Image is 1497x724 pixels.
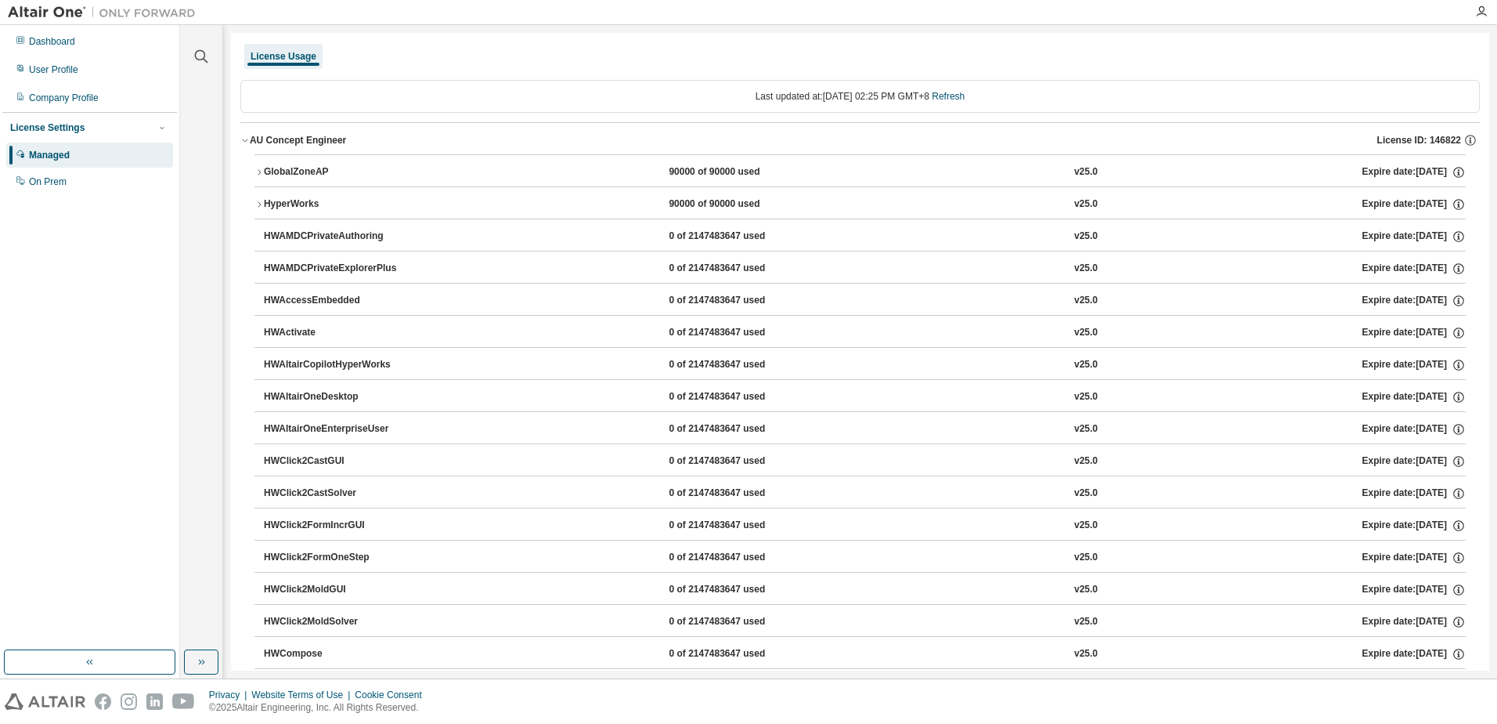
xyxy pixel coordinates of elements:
[1362,422,1465,436] div: Expire date: [DATE]
[264,487,405,501] div: HWClick2CastSolver
[1074,519,1098,533] div: v25.0
[1074,165,1098,179] div: v25.0
[1074,615,1098,629] div: v25.0
[264,348,1466,382] button: HWAltairCopilotHyperWorks0 of 2147483647 usedv25.0Expire date:[DATE]
[264,647,405,661] div: HWCompose
[29,92,99,104] div: Company Profile
[1074,326,1098,340] div: v25.0
[264,551,405,565] div: HWClick2FormOneStep
[1074,358,1098,372] div: v25.0
[1362,230,1465,244] div: Expire date: [DATE]
[1362,454,1465,469] div: Expire date: [DATE]
[95,693,111,710] img: facebook.svg
[29,63,78,76] div: User Profile
[5,693,85,710] img: altair_logo.svg
[669,487,810,501] div: 0 of 2147483647 used
[264,294,405,308] div: HWAccessEmbedded
[669,583,810,597] div: 0 of 2147483647 used
[264,637,1466,672] button: HWCompose0 of 2147483647 usedv25.0Expire date:[DATE]
[355,689,431,701] div: Cookie Consent
[669,454,810,469] div: 0 of 2147483647 used
[669,647,810,661] div: 0 of 2147483647 used
[1074,487,1098,501] div: v25.0
[264,573,1466,607] button: HWClick2MoldGUI0 of 2147483647 usedv25.0Expire date:[DATE]
[932,91,965,102] a: Refresh
[264,390,405,404] div: HWAltairOneDesktop
[1074,422,1098,436] div: v25.0
[146,693,163,710] img: linkedin.svg
[172,693,195,710] img: youtube.svg
[264,197,405,212] div: HyperWorks
[669,422,810,436] div: 0 of 2147483647 used
[669,390,810,404] div: 0 of 2147483647 used
[669,326,810,340] div: 0 of 2147483647 used
[264,380,1466,414] button: HWAltairOneDesktop0 of 2147483647 usedv25.0Expire date:[DATE]
[1074,197,1098,212] div: v25.0
[264,326,405,340] div: HWActivate
[121,693,137,710] img: instagram.svg
[264,454,405,469] div: HWClick2CastGUI
[669,519,810,533] div: 0 of 2147483647 used
[1362,551,1465,565] div: Expire date: [DATE]
[1362,487,1465,501] div: Expire date: [DATE]
[8,5,204,20] img: Altair One
[669,197,810,212] div: 90000 of 90000 used
[1074,583,1098,597] div: v25.0
[264,252,1466,286] button: HWAMDCPrivateExplorerPlus0 of 2147483647 usedv25.0Expire date:[DATE]
[1362,647,1465,661] div: Expire date: [DATE]
[669,262,810,276] div: 0 of 2147483647 used
[1074,454,1098,469] div: v25.0
[29,35,75,48] div: Dashboard
[1362,583,1465,597] div: Expire date: [DATE]
[264,476,1466,511] button: HWClick2CastSolver0 of 2147483647 usedv25.0Expire date:[DATE]
[250,134,346,147] div: AU Concept Engineer
[669,165,810,179] div: 90000 of 90000 used
[1362,294,1465,308] div: Expire date: [DATE]
[254,187,1466,222] button: HyperWorks90000 of 90000 usedv25.0Expire date:[DATE]
[251,50,316,63] div: License Usage
[669,230,810,244] div: 0 of 2147483647 used
[240,123,1480,157] button: AU Concept EngineerLicense ID: 146822
[240,80,1480,113] div: Last updated at: [DATE] 02:25 PM GMT+8
[1074,551,1098,565] div: v25.0
[209,701,431,715] p: © 2025 Altair Engineering, Inc. All Rights Reserved.
[264,316,1466,350] button: HWActivate0 of 2147483647 usedv25.0Expire date:[DATE]
[29,176,67,188] div: On Prem
[264,165,405,179] div: GlobalZoneAP
[669,294,810,308] div: 0 of 2147483647 used
[264,219,1466,254] button: HWAMDCPrivateAuthoring0 of 2147483647 usedv25.0Expire date:[DATE]
[264,284,1466,318] button: HWAccessEmbedded0 of 2147483647 usedv25.0Expire date:[DATE]
[264,358,405,372] div: HWAltairCopilotHyperWorks
[1362,326,1465,340] div: Expire date: [DATE]
[264,444,1466,479] button: HWClick2CastGUI0 of 2147483647 usedv25.0Expire date:[DATE]
[1362,262,1465,276] div: Expire date: [DATE]
[264,541,1466,575] button: HWClick2FormOneStep0 of 2147483647 usedv25.0Expire date:[DATE]
[1377,134,1461,147] span: License ID: 146822
[1362,390,1465,404] div: Expire date: [DATE]
[264,583,405,597] div: HWClick2MoldGUI
[264,509,1466,543] button: HWClick2FormIncrGUI0 of 2147483647 usedv25.0Expire date:[DATE]
[1074,390,1098,404] div: v25.0
[669,358,810,372] div: 0 of 2147483647 used
[264,422,405,436] div: HWAltairOneEnterpriseUser
[1074,647,1098,661] div: v25.0
[1362,519,1465,533] div: Expire date: [DATE]
[669,551,810,565] div: 0 of 2147483647 used
[1362,615,1465,629] div: Expire date: [DATE]
[209,689,251,701] div: Privacy
[264,519,405,533] div: HWClick2FormIncrGUI
[264,605,1466,639] button: HWClick2MoldSolver0 of 2147483647 usedv25.0Expire date:[DATE]
[669,615,810,629] div: 0 of 2147483647 used
[264,262,405,276] div: HWAMDCPrivateExplorerPlus
[10,121,85,134] div: License Settings
[29,149,70,161] div: Managed
[264,230,405,244] div: HWAMDCPrivateAuthoring
[251,689,355,701] div: Website Terms of Use
[1074,230,1098,244] div: v25.0
[1362,358,1465,372] div: Expire date: [DATE]
[254,155,1466,190] button: GlobalZoneAP90000 of 90000 usedv25.0Expire date:[DATE]
[264,615,405,629] div: HWClick2MoldSolver
[1074,262,1098,276] div: v25.0
[264,412,1466,447] button: HWAltairOneEnterpriseUser0 of 2147483647 usedv25.0Expire date:[DATE]
[1362,165,1465,179] div: Expire date: [DATE]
